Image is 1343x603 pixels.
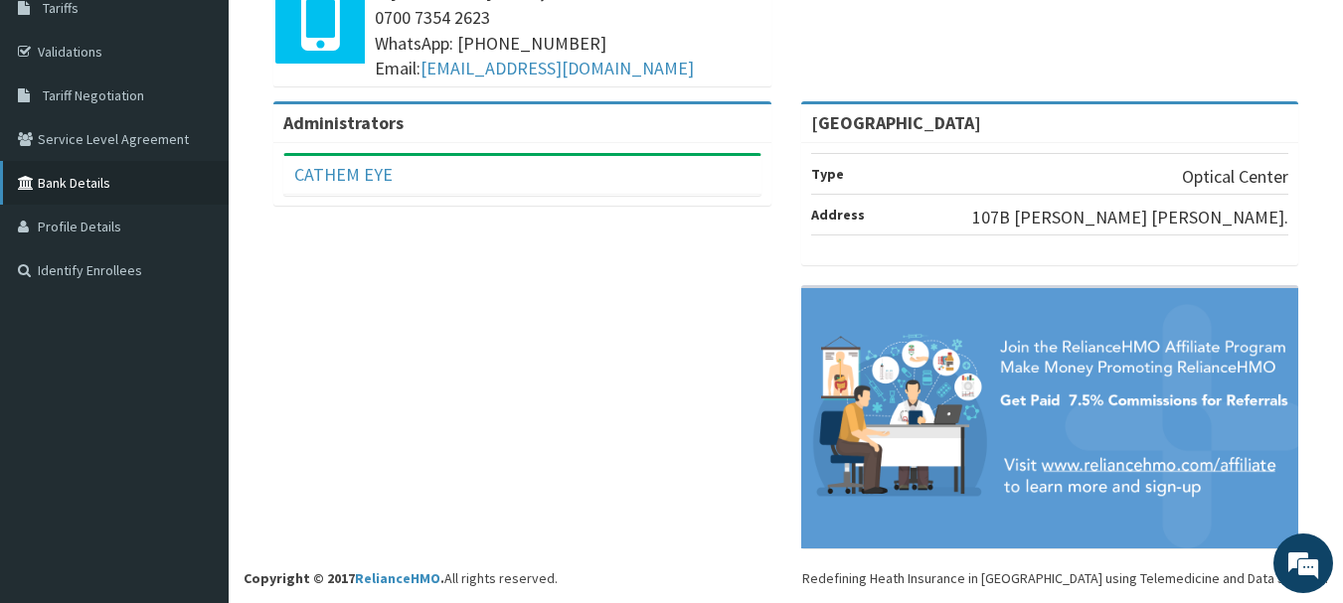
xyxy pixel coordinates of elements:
[811,165,844,183] b: Type
[802,568,1328,588] div: Redefining Heath Insurance in [GEOGRAPHIC_DATA] using Telemedicine and Data Science!
[355,569,440,587] a: RelianceHMO
[1182,164,1288,190] p: Optical Center
[801,288,1299,548] img: provider-team-banner.png
[43,86,144,104] span: Tariff Negotiation
[294,163,393,186] a: CATHEM EYE
[244,569,444,587] strong: Copyright © 2017 .
[972,205,1288,230] p: 107B [PERSON_NAME] [PERSON_NAME].
[811,111,981,134] strong: [GEOGRAPHIC_DATA]
[420,57,694,79] a: [EMAIL_ADDRESS][DOMAIN_NAME]
[811,206,865,224] b: Address
[283,111,404,134] b: Administrators
[375,5,761,81] span: 0700 7354 2623 WhatsApp: [PHONE_NUMBER] Email:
